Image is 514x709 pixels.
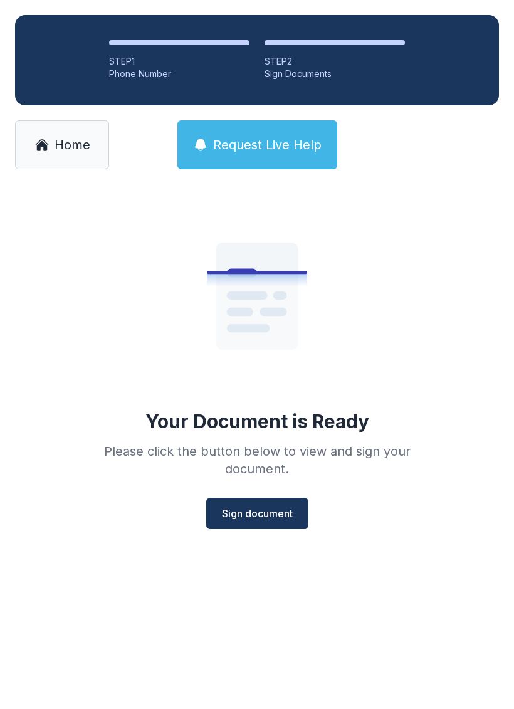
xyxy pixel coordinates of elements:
div: STEP 1 [109,55,249,68]
div: Your Document is Ready [145,410,369,433]
span: Request Live Help [213,136,322,154]
div: Please click the button below to view and sign your document. [76,443,438,478]
span: Sign document [222,506,293,521]
div: Sign Documents [265,68,405,80]
div: STEP 2 [265,55,405,68]
div: Phone Number [109,68,249,80]
span: Home [55,136,90,154]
